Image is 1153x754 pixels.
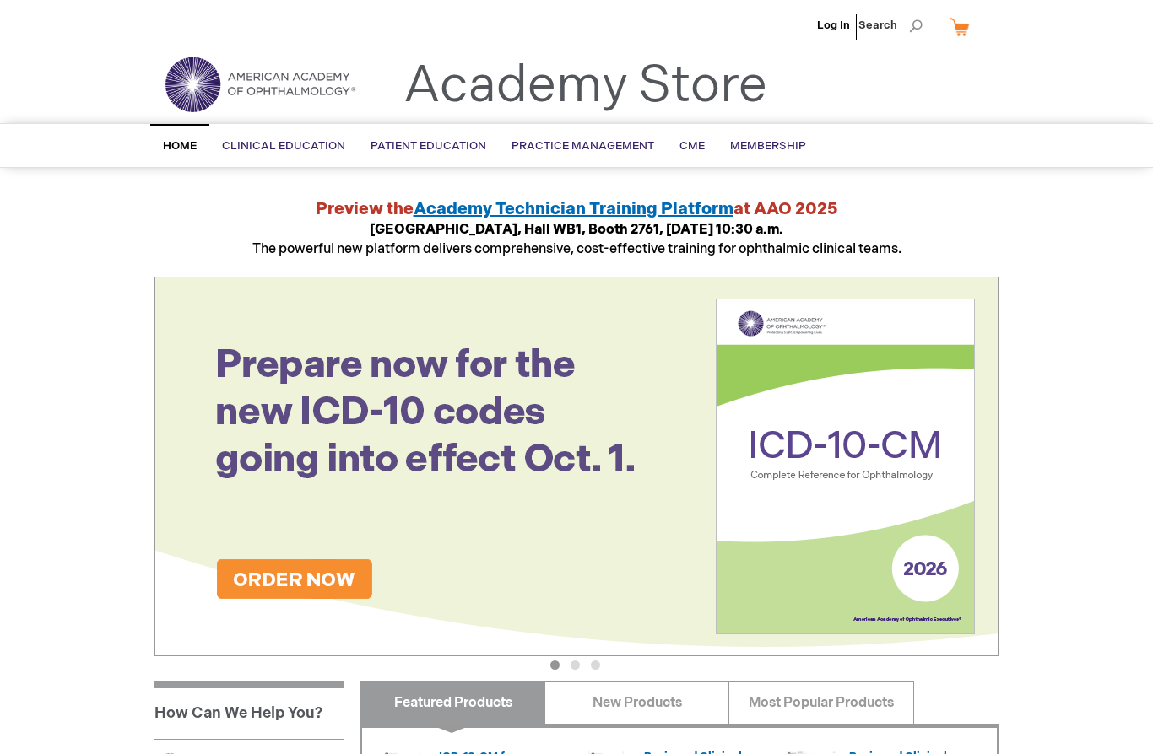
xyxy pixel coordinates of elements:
[414,199,733,219] a: Academy Technician Training Platform
[252,222,901,257] span: The powerful new platform delivers comprehensive, cost-effective training for ophthalmic clinical...
[512,139,654,153] span: Practice Management
[550,660,560,670] button: 1 of 3
[316,199,838,219] strong: Preview the at AAO 2025
[222,139,345,153] span: Clinical Education
[730,139,806,153] span: Membership
[163,139,197,153] span: Home
[728,681,913,724] a: Most Popular Products
[817,19,850,32] a: Log In
[371,139,486,153] span: Patient Education
[403,56,767,116] a: Academy Store
[858,8,923,42] span: Search
[571,660,580,670] button: 2 of 3
[544,681,729,724] a: New Products
[360,681,545,724] a: Featured Products
[370,222,783,238] strong: [GEOGRAPHIC_DATA], Hall WB1, Booth 2761, [DATE] 10:30 a.m.
[679,139,705,153] span: CME
[591,660,600,670] button: 3 of 3
[154,681,344,739] h1: How Can We Help You?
